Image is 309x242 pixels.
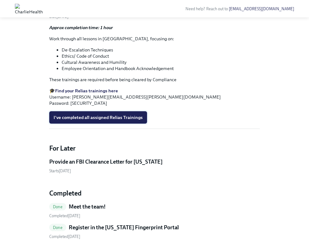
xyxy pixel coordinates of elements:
[49,205,66,209] span: Done
[15,4,43,14] img: CharlieHealth
[62,53,260,59] li: Ethics/ Code of Conduct
[69,224,179,231] h5: Register in the [US_STATE] Fingerprint Portal
[69,203,106,210] h5: Meet the team!
[49,203,260,219] a: DoneMeet the team! Completed[DATE]
[62,47,260,53] li: De-Escalation Techniques
[49,213,80,218] span: Friday, August 22nd 2025, 11:41 am
[185,7,294,11] span: Need help? Reach out to
[62,65,260,72] li: Employee Orientation and Handbook Acknowledgement
[49,225,66,230] span: Done
[49,36,260,42] p: Work through all lessons in [GEOGRAPHIC_DATA], focusing on:
[229,7,294,11] a: [EMAIL_ADDRESS][DOMAIN_NAME]
[49,169,71,173] span: Monday, September 8th 2025, 9:00 am
[49,25,113,30] strong: Approx completion time: 1 hour
[54,114,143,121] span: I've completed all assigned Relias Trainings
[49,111,147,124] button: I've completed all assigned Relias Trainings
[49,88,260,106] p: 🎓 Username: [PERSON_NAME][EMAIL_ADDRESS][PERSON_NAME][DOMAIN_NAME] Password: [SECURITY_DATA]
[49,189,260,198] h4: Completed
[55,88,118,94] a: Find your Relias trainings here
[49,144,260,153] h4: For Later
[49,158,260,174] a: Provide an FBI Clearance Letter for [US_STATE]Starts[DATE]
[49,158,163,165] h5: Provide an FBI Clearance Letter for [US_STATE]
[49,224,260,240] a: DoneRegister in the [US_STATE] Fingerprint Portal Completed[DATE]
[49,234,80,239] span: Monday, August 25th 2025, 9:33 am
[49,77,260,83] p: These trainings are required before being cleared by Compliance
[62,59,260,65] li: Cultural Awareness and Humility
